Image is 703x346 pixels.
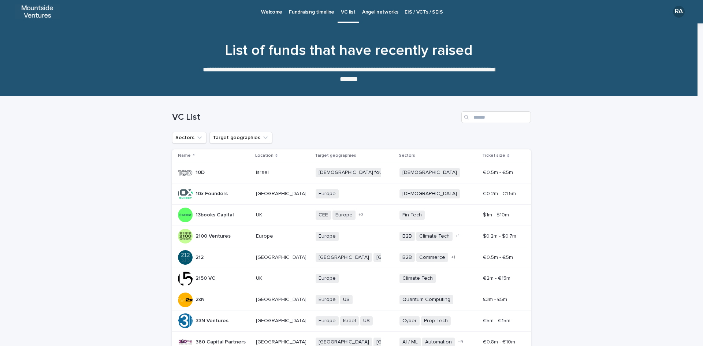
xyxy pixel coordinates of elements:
span: Europe [316,232,339,241]
p: Target geographies [315,152,356,160]
p: Location [255,152,274,160]
p: 2xN [196,295,206,303]
p: 360 Capital Partners [196,338,247,345]
span: [DEMOGRAPHIC_DATA] founders [316,168,399,177]
tr: 33N Ventures33N Ventures [GEOGRAPHIC_DATA][GEOGRAPHIC_DATA] EuropeIsraelUSCyberProp Tech€5m - €15... [172,310,531,331]
p: UK [256,274,264,282]
input: Search [461,111,531,123]
p: €0.2m - €1.5m [483,189,517,197]
p: $0.2m - $0.7m [483,232,518,239]
span: Europe [316,295,339,304]
p: Europe [256,232,275,239]
span: Europe [316,274,339,283]
tr: 13books Capital13books Capital UKUK CEEEurope+3Fin Tech$1m - $10m$1m - $10m [172,204,531,226]
span: Israel [340,316,359,325]
span: B2B [399,232,415,241]
span: [DEMOGRAPHIC_DATA] [399,168,460,177]
p: 2100 Ventures [196,232,232,239]
span: [DEMOGRAPHIC_DATA] [399,189,460,198]
p: Sectors [399,152,415,160]
h1: List of funds that have recently raised [170,42,528,59]
div: RA [673,6,685,18]
span: US [360,316,373,325]
span: Cyber [399,316,420,325]
span: US [340,295,353,304]
tr: 2150 VC2150 VC UKUK EuropeClimate Tech€2m - €15m€2m - €15m [172,268,531,289]
span: + 3 [358,213,364,217]
p: 212 [196,253,205,261]
p: 13books Capital [196,211,235,218]
span: Prop Tech [421,316,451,325]
tr: 2100 Ventures2100 Ventures EuropeEurope EuropeB2BClimate Tech+1$0.2m - $0.7m$0.2m - $0.7m [172,226,531,247]
p: €0.8m - €10m [483,338,517,345]
span: + 1 [455,234,460,238]
tr: 2xN2xN [GEOGRAPHIC_DATA][GEOGRAPHIC_DATA] EuropeUSQuantum Computing£3m - £5m£3m - £5m [172,289,531,310]
button: Sectors [172,132,207,144]
span: Quantum Computing [399,295,453,304]
p: €0.5m - €5m [483,168,514,176]
img: XmvxUhZ8Q0ah5CHExGrz [15,4,60,19]
span: Commerce [416,253,448,262]
p: £3m - £5m [483,295,509,303]
p: €0.5m - €5m [483,253,514,261]
span: Climate Tech [399,274,436,283]
span: Fin Tech [399,211,425,220]
span: CEE [316,211,331,220]
span: B2B [399,253,415,262]
p: 2150 VC [196,274,217,282]
p: [GEOGRAPHIC_DATA] [256,253,308,261]
span: [GEOGRAPHIC_DATA] [373,253,430,262]
p: 10D [196,168,206,176]
p: 33N Ventures [196,316,230,324]
p: [GEOGRAPHIC_DATA] [256,316,308,324]
tr: 10D10D IsraelIsrael [DEMOGRAPHIC_DATA] founders[DEMOGRAPHIC_DATA]€0.5m - €5m€0.5m - €5m [172,162,531,183]
p: Name [178,152,191,160]
span: + 9 [458,340,463,344]
span: [GEOGRAPHIC_DATA] [316,253,372,262]
p: [GEOGRAPHIC_DATA] [256,295,308,303]
span: Europe [316,316,339,325]
tr: 10x Founders10x Founders [GEOGRAPHIC_DATA][GEOGRAPHIC_DATA] Europe[DEMOGRAPHIC_DATA]€0.2m - €1.5m... [172,183,531,205]
p: €5m - €15m [483,316,512,324]
tr: 212212 [GEOGRAPHIC_DATA][GEOGRAPHIC_DATA] [GEOGRAPHIC_DATA][GEOGRAPHIC_DATA]B2BCommerce+1€0.5m - ... [172,247,531,268]
span: Climate Tech [416,232,453,241]
p: Israel [256,168,270,176]
p: Ticket size [482,152,505,160]
span: + 1 [451,255,455,260]
p: [GEOGRAPHIC_DATA] [256,338,308,345]
p: $1m - $10m [483,211,510,218]
button: Target geographies [209,132,272,144]
p: €2m - €15m [483,274,512,282]
span: Europe [332,211,356,220]
p: UK [256,211,264,218]
h1: VC List [172,112,458,123]
p: [GEOGRAPHIC_DATA] [256,189,308,197]
p: 10x Founders [196,189,229,197]
span: Europe [316,189,339,198]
